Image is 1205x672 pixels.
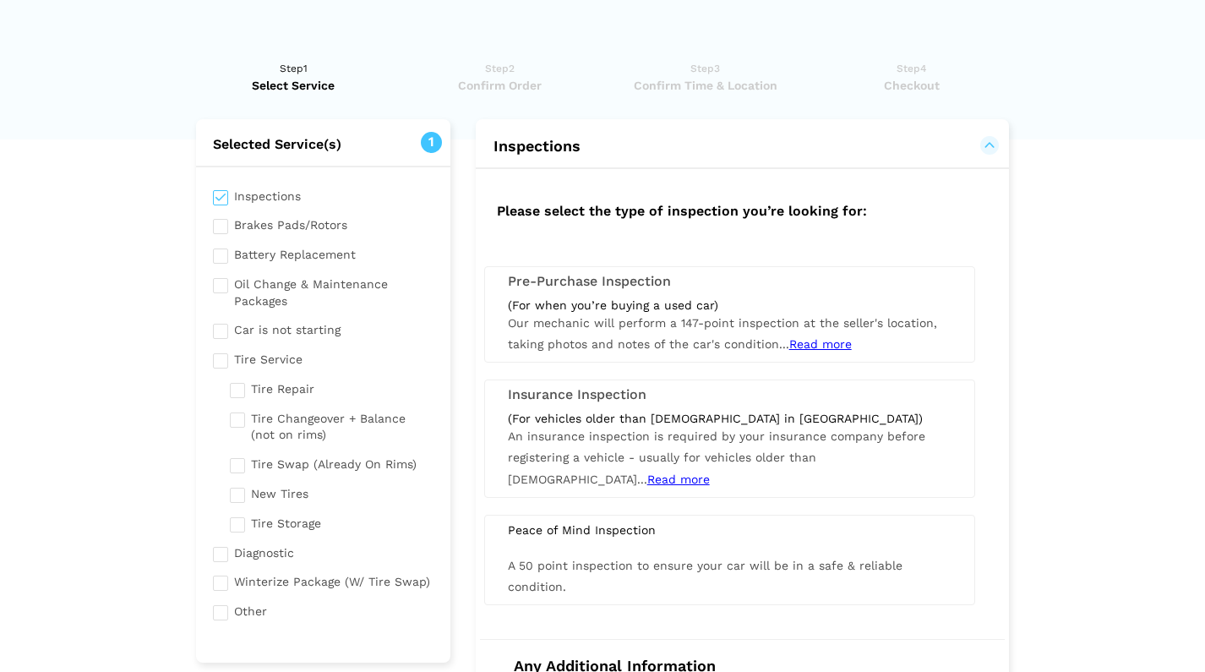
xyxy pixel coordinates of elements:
button: Inspections [493,136,992,156]
h3: Pre-Purchase Inspection [508,274,951,289]
span: Confirm Time & Location [608,77,803,94]
a: Step3 [608,60,803,94]
h2: Selected Service(s) [196,136,450,153]
div: (For vehicles older than [DEMOGRAPHIC_DATA] in [GEOGRAPHIC_DATA]) [508,411,951,426]
a: Step4 [814,60,1009,94]
span: Read more [647,473,710,486]
a: Step2 [402,60,597,94]
span: A 50 point inspection to ensure your car will be in a safe & reliable condition. [508,559,902,593]
span: Read more [789,337,852,351]
span: Select Service [196,77,391,94]
h2: Please select the type of inspection you’re looking for: [480,186,1005,232]
span: An insurance inspection is required by your insurance company before registering a vehicle - usua... [508,429,925,485]
span: Our mechanic will perform a 147-point inspection at the seller's location, taking photos and note... [508,316,937,351]
h3: Insurance Inspection [508,387,951,402]
a: Step1 [196,60,391,94]
span: Checkout [814,77,1009,94]
span: 1 [421,132,442,153]
div: Peace of Mind Inspection [495,522,964,538]
div: (For when you’re buying a used car) [508,298,951,313]
span: Confirm Order [402,77,597,94]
